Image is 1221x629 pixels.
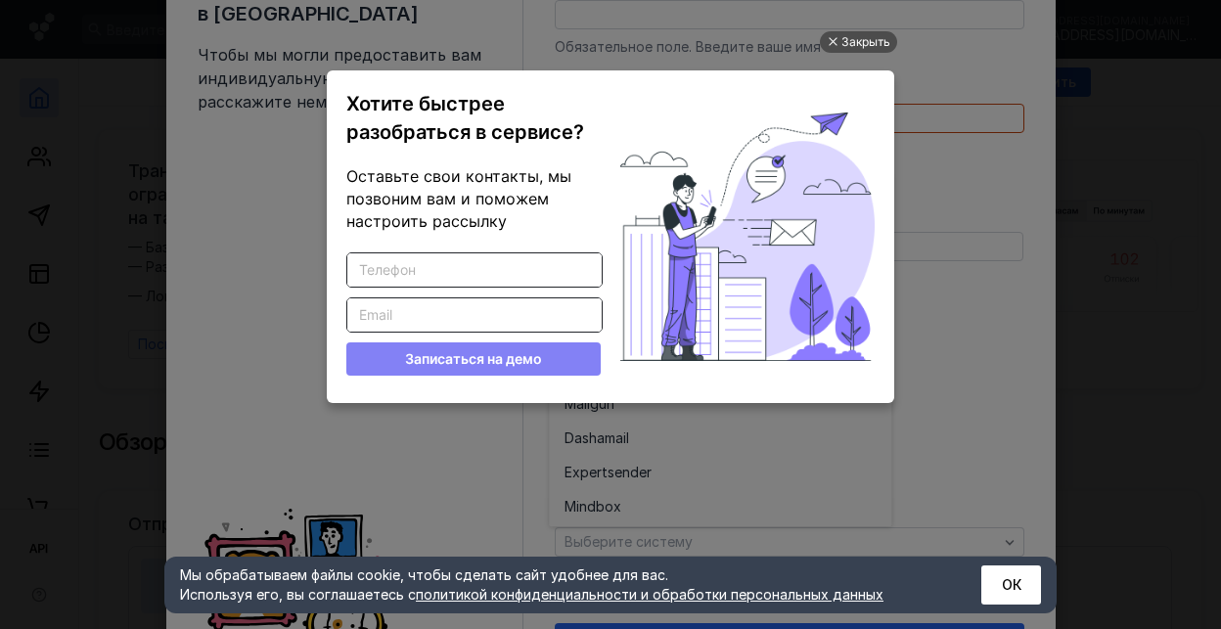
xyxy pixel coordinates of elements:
input: Email [347,298,602,332]
button: ОК [981,565,1041,605]
button: Записаться на демо [346,342,601,376]
a: политикой конфиденциальности и обработки персональных данных [416,586,883,603]
input: Телефон [347,253,602,287]
div: Закрыть [841,31,890,53]
span: Оставьте свои контакты, мы позвоним вам и поможем настроить рассылку [346,166,571,231]
span: Хотите быстрее разобраться в сервисе? [346,92,584,144]
div: Мы обрабатываем файлы cookie, чтобы сделать сайт удобнее для вас. Используя его, вы соглашаетесь c [180,565,933,605]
